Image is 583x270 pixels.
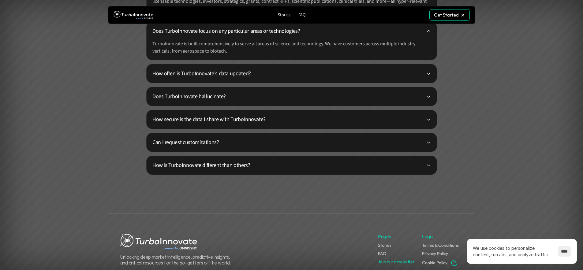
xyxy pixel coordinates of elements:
p: Stories [278,13,290,18]
a: Join our newsletter [378,259,415,264]
p: Pages [378,233,391,240]
a: Stories [275,11,293,19]
a: Get Started [429,9,470,21]
a: Stories [378,242,391,248]
a: FAQ [296,11,308,19]
a: Privacy Policy [422,251,448,256]
p: Unlocking deep market intelligence, predictive insights, and critical resources for the go-getter... [120,254,234,266]
p: Get Started [434,12,459,18]
p: We use cookies to personalize content, run ads, and analyze traffic. [473,245,552,258]
a: FAQ [378,251,386,256]
a: Terms & Conditions [422,242,459,248]
img: TurboInnovate Logo [114,9,153,21]
button: Cookie Trigger [450,259,458,267]
a: Cookie Policy [422,260,447,265]
p: FAQ [298,13,305,18]
p: Legal [422,233,434,240]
